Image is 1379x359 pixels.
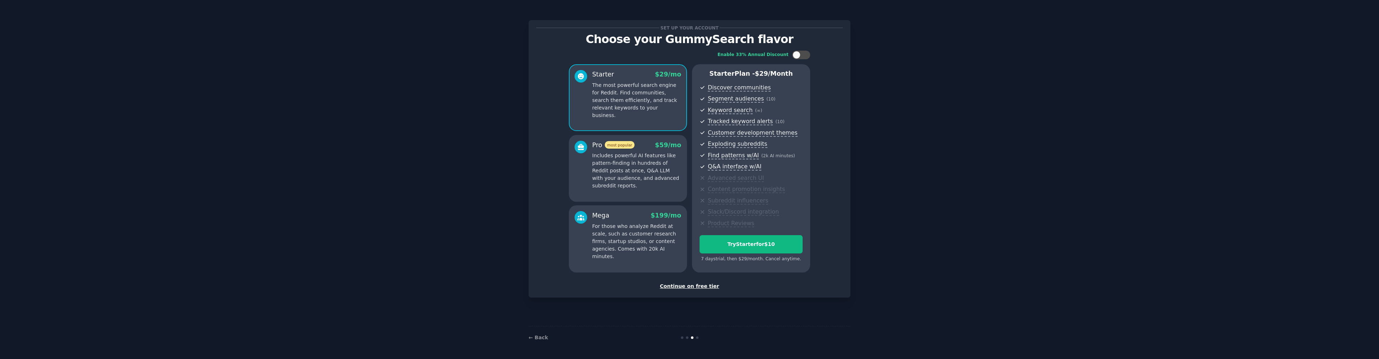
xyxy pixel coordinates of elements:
span: Tracked keyword alerts [708,118,773,125]
span: $ 29 /month [755,70,793,77]
span: Subreddit influencers [708,197,768,205]
span: ( 10 ) [766,97,775,102]
p: For those who analyze Reddit at scale, such as customer research firms, startup studios, or conte... [592,223,681,260]
div: Mega [592,211,609,220]
a: ← Back [529,335,548,340]
span: Exploding subreddits [708,140,767,148]
span: Discover communities [708,84,771,92]
span: ( 2k AI minutes ) [761,153,795,158]
span: $ 59 /mo [655,141,681,149]
span: Q&A interface w/AI [708,163,761,171]
span: Keyword search [708,107,753,114]
span: most popular [605,141,635,149]
span: Segment audiences [708,95,764,103]
p: The most powerful search engine for Reddit. Find communities, search them efficiently, and track ... [592,81,681,119]
p: Starter Plan - [700,69,803,78]
span: Content promotion insights [708,186,785,193]
span: Product Reviews [708,220,754,227]
span: $ 29 /mo [655,71,681,78]
p: Includes powerful AI features like pattern-finding in hundreds of Reddit posts at once, Q&A LLM w... [592,152,681,190]
span: Set up your account [659,24,720,32]
div: Enable 33% Annual Discount [718,52,789,58]
div: Starter [592,70,614,79]
div: Continue on free tier [536,283,843,290]
span: Customer development themes [708,129,798,137]
p: Choose your GummySearch flavor [536,33,843,46]
button: TryStarterfor$10 [700,235,803,253]
div: 7 days trial, then $ 29 /month . Cancel anytime. [700,256,803,262]
span: $ 199 /mo [651,212,681,219]
span: Slack/Discord integration [708,208,779,216]
span: Advanced search UI [708,174,764,182]
div: Try Starter for $10 [700,241,802,248]
span: ( 10 ) [775,119,784,124]
span: ( ∞ ) [755,108,762,113]
span: Find patterns w/AI [708,152,759,159]
div: Pro [592,141,635,150]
